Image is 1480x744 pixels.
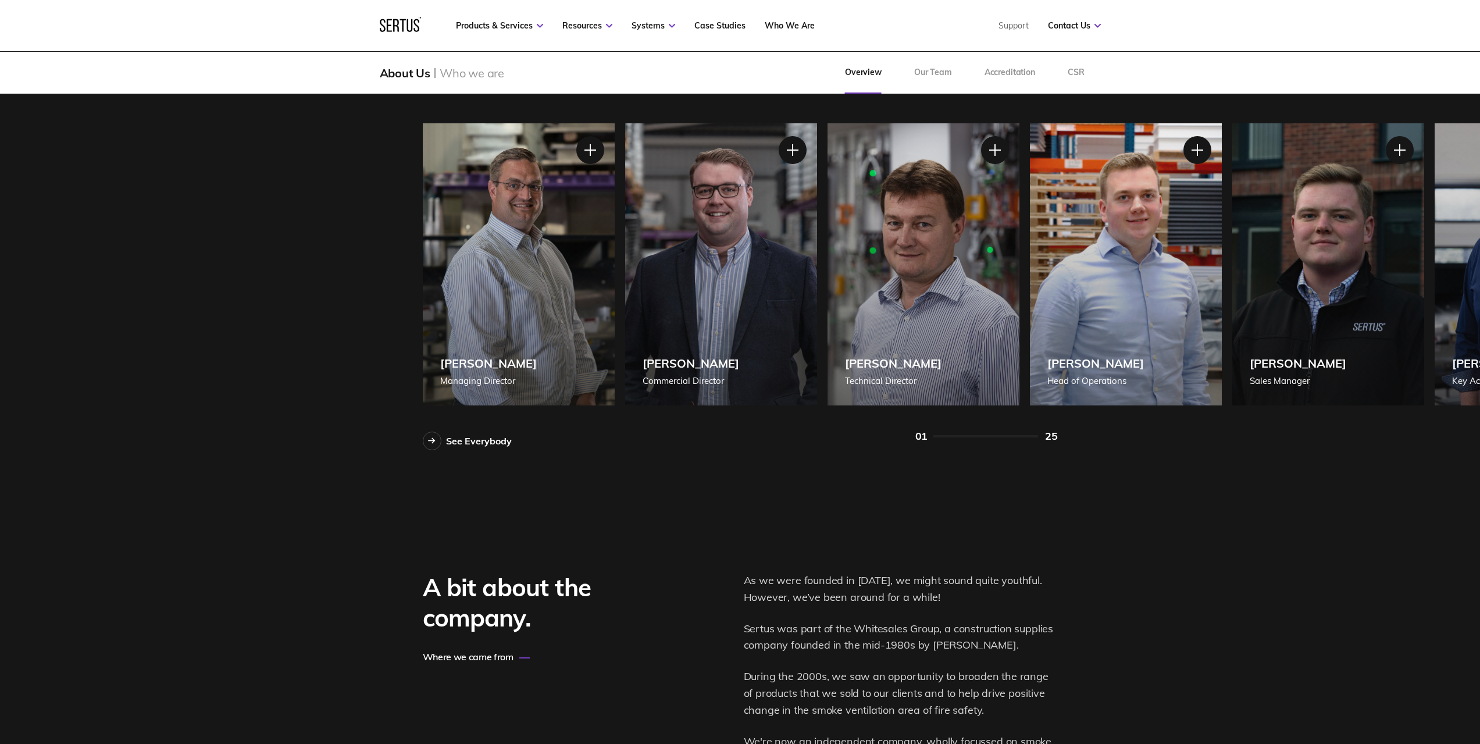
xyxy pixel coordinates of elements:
div: Who we are [440,66,504,80]
div: Commercial Director [643,374,739,388]
div: A bit about the company. [423,572,655,633]
a: Systems [632,20,675,31]
div: 01 [915,429,928,443]
a: Who We Are [765,20,815,31]
div: [PERSON_NAME] [1250,356,1346,371]
a: See Everybody [423,432,512,450]
p: As we were founded in [DATE], we might sound quite youthful. However, we’ve been around for a while! [744,572,1058,606]
div: [PERSON_NAME] [1047,356,1144,371]
div: Chat-widget [1271,609,1480,744]
div: Head of Operations [1047,374,1144,388]
iframe: Chat Widget [1271,609,1480,744]
div: See Everybody [446,435,512,447]
div: About Us [380,66,430,80]
div: Technical Director [845,374,942,388]
div: Where we came from [423,651,655,663]
div: [PERSON_NAME] [440,356,537,371]
div: Managing Director [440,374,537,388]
div: Sales Manager [1250,374,1346,388]
p: During the 2000s, we saw an opportunity to broaden the range of products that we sold to our clie... [744,668,1058,718]
div: 25 [1045,429,1057,443]
a: Resources [562,20,612,31]
a: CSR [1051,52,1101,94]
a: Support [998,20,1029,31]
a: Our Team [898,52,968,94]
a: Accreditation [968,52,1051,94]
a: Case Studies [694,20,746,31]
div: [PERSON_NAME] [643,356,739,371]
p: Sertus was part of the Whitesales Group, a construction supplies company founded in the mid-1980s... [744,621,1058,654]
div: [PERSON_NAME] [845,356,942,371]
a: Products & Services [456,20,543,31]
a: Contact Us [1048,20,1101,31]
